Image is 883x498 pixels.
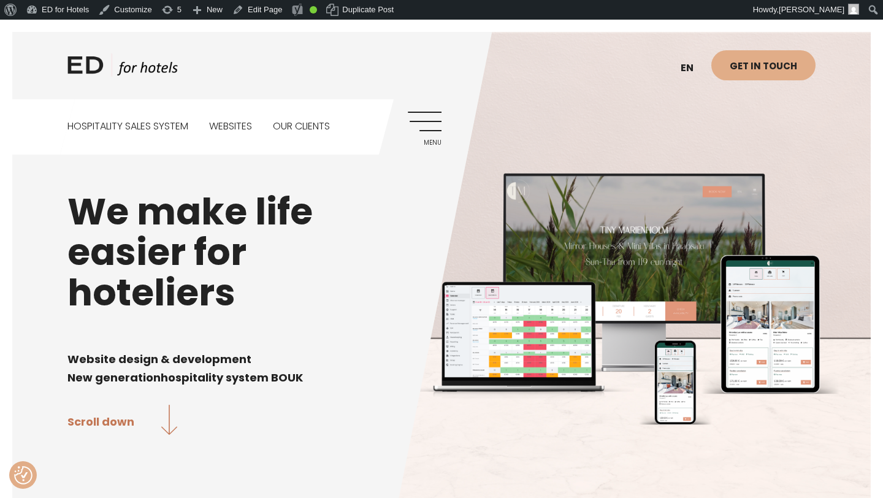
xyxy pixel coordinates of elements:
span: hospitality system BOUK [161,370,303,385]
a: ED HOTELS [67,53,178,84]
a: Menu [408,112,442,145]
a: Get in touch [711,50,816,80]
div: Page 1 [67,331,816,386]
a: en [675,53,711,83]
button: Consent Preferences [14,466,32,485]
a: Hospitality sales system [67,99,188,154]
img: Revisit consent button [14,466,32,485]
h1: We make life easier for hoteliers [67,191,816,313]
div: Good [310,6,317,13]
a: Scroll down [67,405,177,437]
a: Websites [209,99,252,154]
a: Our clients [273,99,330,154]
span: [PERSON_NAME] [779,5,844,14]
span: Menu [408,139,442,147]
span: Website design & development New generation [67,351,251,385]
